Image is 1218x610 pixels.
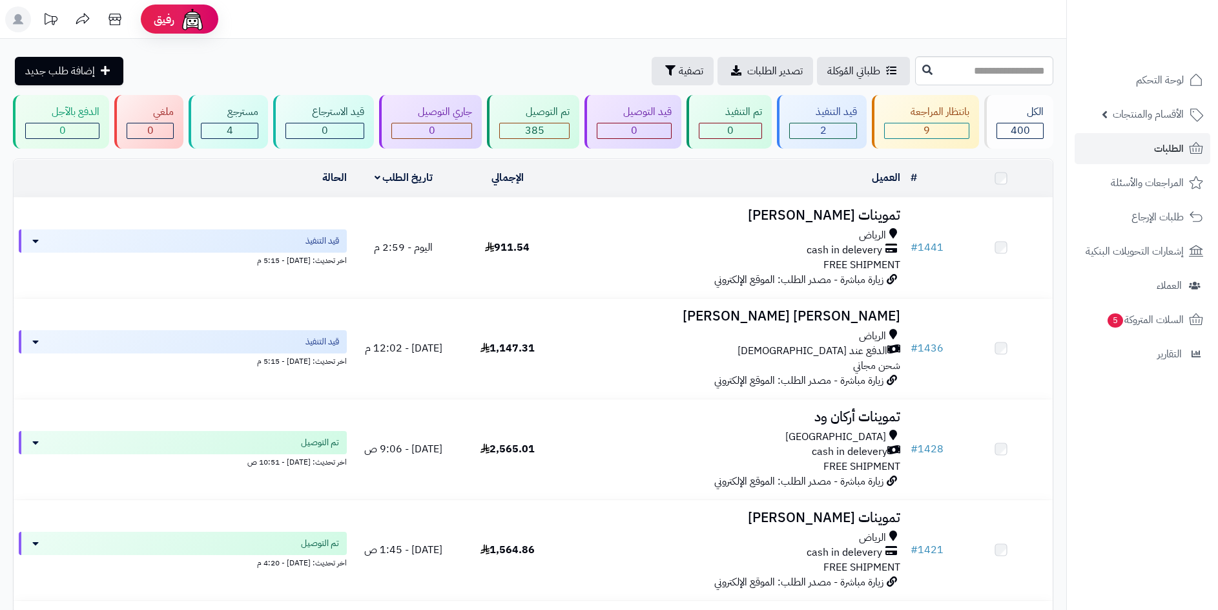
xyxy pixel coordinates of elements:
a: تم التنفيذ 0 [684,95,774,149]
a: #1441 [911,240,944,255]
a: العميل [872,170,900,185]
span: الأقسام والمنتجات [1113,105,1184,123]
span: 911.54 [485,240,530,255]
div: اخر تحديث: [DATE] - 5:15 م [19,353,347,367]
span: FREE SHIPMENT [823,560,900,575]
a: الإجمالي [491,170,524,185]
span: 2,565.01 [480,441,535,457]
span: تم التوصيل [301,537,339,550]
span: شحن مجاني [853,358,900,373]
a: طلبات الإرجاع [1075,202,1210,233]
div: 4 [201,123,258,138]
span: الدفع عند [DEMOGRAPHIC_DATA] [738,344,887,359]
a: جاري التوصيل 0 [377,95,484,149]
a: بانتظار المراجعة 9 [869,95,982,149]
span: 0 [631,123,637,138]
span: الطلبات [1154,140,1184,158]
span: 0 [429,123,435,138]
span: التقارير [1157,345,1182,363]
span: 5 [1108,313,1123,328]
h3: تموينات [PERSON_NAME] [564,510,900,525]
span: 2 [820,123,827,138]
span: 0 [727,123,734,138]
span: إشعارات التحويلات البنكية [1086,242,1184,260]
div: بانتظار المراجعة [884,105,969,120]
a: تاريخ الطلب [375,170,433,185]
span: FREE SHIPMENT [823,257,900,273]
span: قيد التنفيذ [305,335,339,348]
span: # [911,240,918,255]
span: الرياض [859,329,886,344]
span: السلات المتروكة [1106,311,1184,329]
span: # [911,341,918,356]
span: اليوم - 2:59 م [374,240,433,255]
a: مسترجع 4 [186,95,271,149]
span: 0 [322,123,328,138]
span: [DATE] - 12:02 م [365,341,442,356]
span: # [911,542,918,558]
span: [DATE] - 1:45 ص [364,542,442,558]
div: اخر تحديث: [DATE] - 10:51 ص [19,454,347,468]
span: تم التوصيل [301,436,339,449]
div: 0 [392,123,471,138]
span: رفيق [154,12,174,27]
span: cash in delevery [812,445,887,459]
span: زيارة مباشرة - مصدر الطلب: الموقع الإلكتروني [714,272,883,288]
a: العملاء [1075,270,1210,301]
a: الدفع بالآجل 0 [10,95,112,149]
span: 0 [59,123,66,138]
h3: [PERSON_NAME] [PERSON_NAME] [564,309,900,324]
button: تصفية [652,57,714,85]
span: الرياض [859,228,886,243]
a: الكل400 [982,95,1056,149]
a: قيد التوصيل 0 [582,95,684,149]
a: تصدير الطلبات [717,57,813,85]
span: cash in delevery [807,243,882,258]
span: 1,564.86 [480,542,535,558]
span: زيارة مباشرة - مصدر الطلب: الموقع الإلكتروني [714,474,883,489]
span: 385 [525,123,544,138]
div: الدفع بالآجل [25,105,99,120]
span: [GEOGRAPHIC_DATA] [785,430,886,445]
a: #1436 [911,341,944,356]
h3: تموينات [PERSON_NAME] [564,208,900,223]
span: طلباتي المُوكلة [827,63,880,79]
div: 385 [500,123,569,138]
a: الحالة [322,170,347,185]
a: قيد التنفيذ 2 [774,95,869,149]
span: تصدير الطلبات [747,63,803,79]
span: # [911,441,918,457]
div: جاري التوصيل [391,105,472,120]
div: 0 [597,123,671,138]
div: 0 [286,123,364,138]
span: 0 [147,123,154,138]
a: #1421 [911,542,944,558]
div: 0 [699,123,761,138]
a: # [911,170,917,185]
span: [DATE] - 9:06 ص [364,441,442,457]
span: 9 [924,123,930,138]
span: cash in delevery [807,545,882,560]
h3: تموينات أركان ود [564,410,900,425]
a: قيد الاسترجاع 0 [271,95,377,149]
a: التقارير [1075,339,1210,370]
a: #1428 [911,441,944,457]
span: 4 [227,123,233,138]
span: زيارة مباشرة - مصدر الطلب: الموقع الإلكتروني [714,373,883,388]
div: 2 [790,123,856,138]
a: السلات المتروكة5 [1075,304,1210,335]
span: قيد التنفيذ [305,235,339,247]
a: إشعارات التحويلات البنكية [1075,236,1210,267]
span: زيارة مباشرة - مصدر الطلب: الموقع الإلكتروني [714,574,883,590]
div: 0 [26,123,99,138]
a: إضافة طلب جديد [15,57,123,85]
span: العملاء [1157,277,1182,295]
div: تم التوصيل [499,105,570,120]
div: قيد التوصيل [597,105,672,120]
span: تصفية [679,63,703,79]
div: مسترجع [201,105,258,120]
span: الرياض [859,531,886,545]
div: 9 [885,123,969,138]
a: المراجعات والأسئلة [1075,167,1210,198]
div: قيد الاسترجاع [285,105,364,120]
